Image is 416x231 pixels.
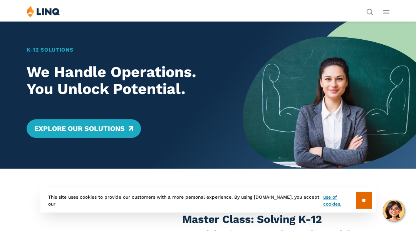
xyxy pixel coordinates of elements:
img: Home Banner [243,21,416,169]
h1: K‑12 Solutions [27,46,226,54]
button: Open Main Menu [383,7,389,16]
a: use of cookies. [323,194,356,208]
button: Open Search Bar [366,8,373,15]
nav: Utility Navigation [366,5,373,15]
img: LINQ | K‑12 Software [27,5,60,17]
button: Hello, have a question? Let’s chat. [383,200,404,221]
h2: We Handle Operations. You Unlock Potential. [27,64,226,98]
div: This site uses cookies to provide our customers with a more personal experience. By using [DOMAIN... [40,188,376,213]
a: Explore Our Solutions [27,119,141,138]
